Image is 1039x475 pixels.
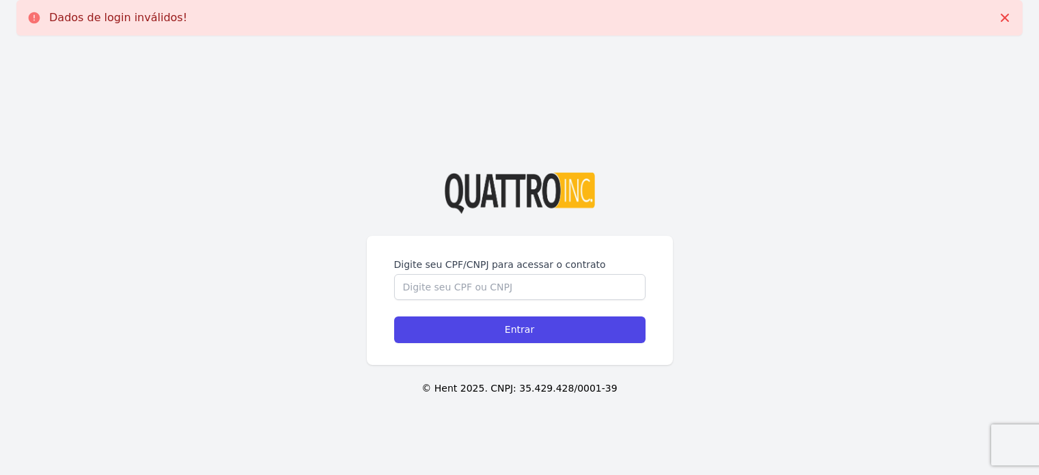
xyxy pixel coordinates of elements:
[22,381,1017,396] p: © Hent 2025. CNPJ: 35.429.428/0001-39
[49,11,187,25] p: Dados de login inválidos!
[394,316,646,343] input: Entrar
[445,172,595,214] img: Logo%20Quattro%20INC%20Transparente%20(002).png
[394,274,646,300] input: Digite seu CPF ou CNPJ
[394,258,646,271] label: Digite seu CPF/CNPJ para acessar o contrato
